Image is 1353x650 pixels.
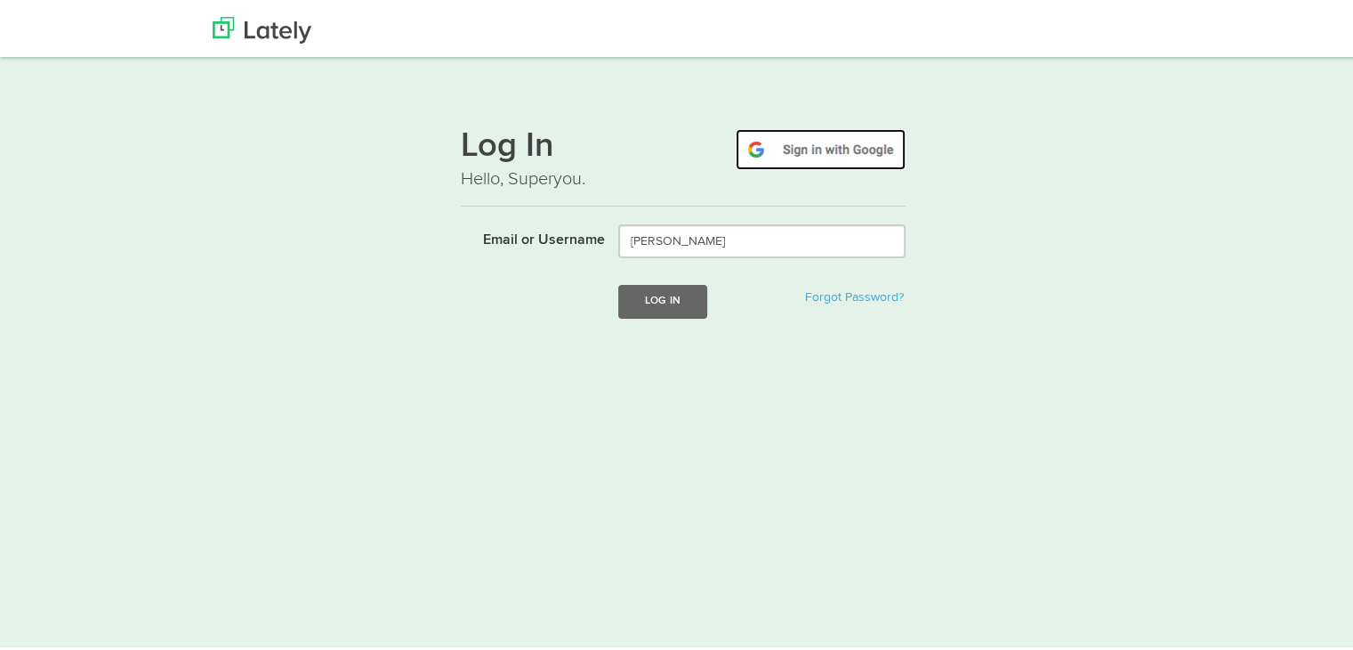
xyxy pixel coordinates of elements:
input: Email or Username [618,221,906,255]
a: Forgot Password? [805,288,904,300]
img: Lately [213,13,311,40]
img: google-signin.png [736,126,906,167]
button: Log In [618,281,707,314]
label: Email or Username [447,221,605,248]
h1: Log In [461,126,906,163]
p: Hello, Superyou. [461,163,906,189]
